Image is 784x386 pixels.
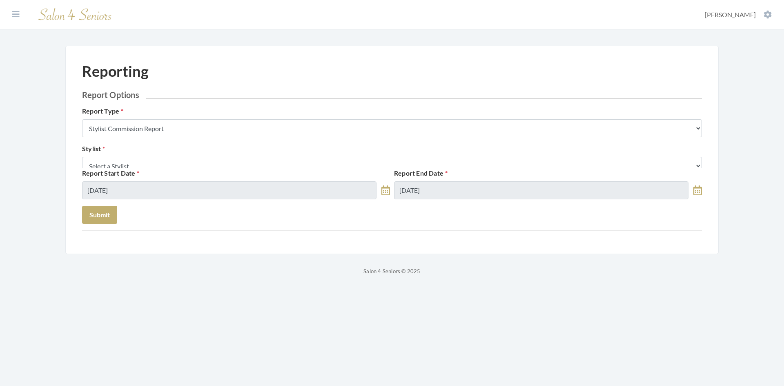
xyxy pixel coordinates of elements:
label: Stylist [82,144,105,154]
label: Report Start Date [82,168,140,178]
span: [PERSON_NAME] [705,11,756,18]
h2: Report Options [82,90,702,100]
input: Select Date [82,181,376,199]
button: Submit [82,206,117,224]
h1: Reporting [82,62,149,80]
a: toggle [381,181,390,199]
p: Salon 4 Seniors © 2025 [65,266,719,276]
a: toggle [693,181,702,199]
label: Report End Date [394,168,448,178]
input: Select Date [394,181,688,199]
img: Salon 4 Seniors [34,5,116,24]
label: Report Type [82,106,123,116]
button: [PERSON_NAME] [702,10,774,19]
